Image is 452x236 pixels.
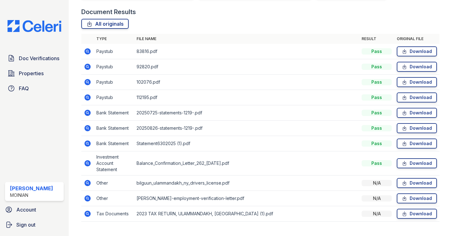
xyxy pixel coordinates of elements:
[397,92,437,102] a: Download
[134,121,359,136] td: 20250826-statements-1219-.pdf
[134,151,359,176] td: Balance_Confirmation_Letter_262_[DATE].pdf
[362,211,392,217] div: N/A
[134,44,359,59] td: 83816.pdf
[94,34,134,44] th: Type
[362,125,392,131] div: Pass
[362,180,392,186] div: N/A
[16,221,35,228] span: Sign out
[397,209,437,219] a: Download
[397,62,437,72] a: Download
[397,46,437,56] a: Download
[81,8,136,16] div: Document Results
[134,90,359,105] td: 112195.pdf
[362,48,392,55] div: Pass
[134,59,359,75] td: 92820.pdf
[134,105,359,121] td: 20250725-statements-1219-.pdf
[362,79,392,85] div: Pass
[94,151,134,176] td: Investment Account Statement
[362,64,392,70] div: Pass
[362,160,392,166] div: Pass
[94,90,134,105] td: Paystub
[3,218,66,231] a: Sign out
[362,94,392,101] div: Pass
[94,44,134,59] td: Paystub
[94,105,134,121] td: Bank Statement
[94,121,134,136] td: Bank Statement
[94,136,134,151] td: Bank Statement
[10,185,53,192] div: [PERSON_NAME]
[397,193,437,203] a: Download
[94,75,134,90] td: Paystub
[397,108,437,118] a: Download
[3,203,66,216] a: Account
[134,176,359,191] td: bilguun_ulammandakh_ny_drivers_license.pdf
[362,140,392,147] div: Pass
[94,59,134,75] td: Paystub
[94,176,134,191] td: Other
[94,206,134,222] td: Tax Documents
[394,34,439,44] th: Original file
[397,178,437,188] a: Download
[19,55,59,62] span: Doc Verifications
[362,195,392,202] div: N/A
[10,192,53,198] div: Moinian
[3,20,66,32] img: CE_Logo_Blue-a8612792a0a2168367f1c8372b55b34899dd931a85d93a1a3d3e32e68fde9ad4.png
[134,34,359,44] th: File name
[134,75,359,90] td: 102076.pdf
[94,191,134,206] td: Other
[359,34,394,44] th: Result
[81,19,129,29] a: All originals
[16,206,36,213] span: Account
[397,123,437,133] a: Download
[5,67,64,80] a: Properties
[19,85,29,92] span: FAQ
[134,191,359,206] td: [PERSON_NAME]-employment-verification-letter.pdf
[134,206,359,222] td: 2023 TAX RETURN, ULAMMANDAKH, [GEOGRAPHIC_DATA] (1).pdf
[397,139,437,149] a: Download
[5,82,64,95] a: FAQ
[5,52,64,65] a: Doc Verifications
[397,77,437,87] a: Download
[19,70,44,77] span: Properties
[362,110,392,116] div: Pass
[134,136,359,151] td: Statement6302025 (1).pdf
[397,158,437,168] a: Download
